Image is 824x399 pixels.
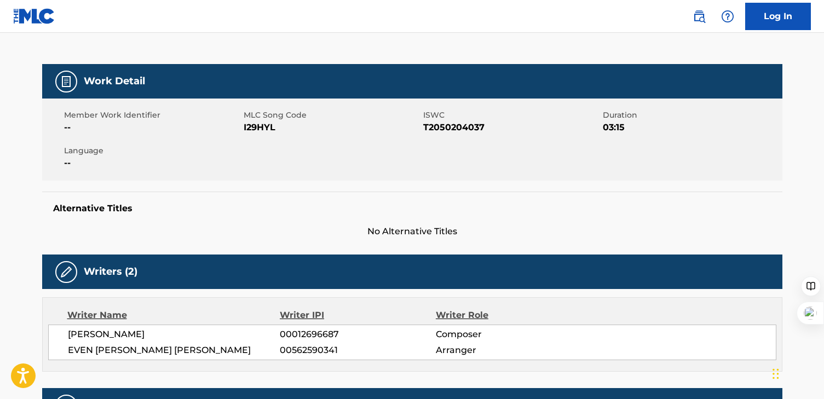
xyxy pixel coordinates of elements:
span: 03:15 [603,121,780,134]
span: 00012696687 [280,328,435,341]
h5: Alternative Titles [53,203,771,214]
iframe: Chat Widget [769,346,824,399]
a: Log In [745,3,811,30]
div: Help [717,5,739,27]
span: Language [64,145,241,157]
span: ISWC [423,109,600,121]
span: EVEN [PERSON_NAME] [PERSON_NAME] [68,344,280,357]
h5: Writers (2) [84,265,137,278]
span: No Alternative Titles [42,225,782,238]
span: I29HYL [244,121,420,134]
img: MLC Logo [13,8,55,24]
span: Composer [436,328,578,341]
span: Arranger [436,344,578,357]
img: Work Detail [60,75,73,88]
span: -- [64,157,241,170]
div: Writer IPI [280,309,436,322]
span: Duration [603,109,780,121]
h5: Work Detail [84,75,145,88]
span: T2050204037 [423,121,600,134]
div: Writer Role [436,309,578,322]
span: 00562590341 [280,344,435,357]
span: -- [64,121,241,134]
img: search [693,10,706,23]
div: Writer Name [67,309,280,322]
span: MLC Song Code [244,109,420,121]
a: Public Search [688,5,710,27]
img: help [721,10,734,23]
span: [PERSON_NAME] [68,328,280,341]
span: Member Work Identifier [64,109,241,121]
img: Writers [60,265,73,279]
div: Drag [773,357,779,390]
